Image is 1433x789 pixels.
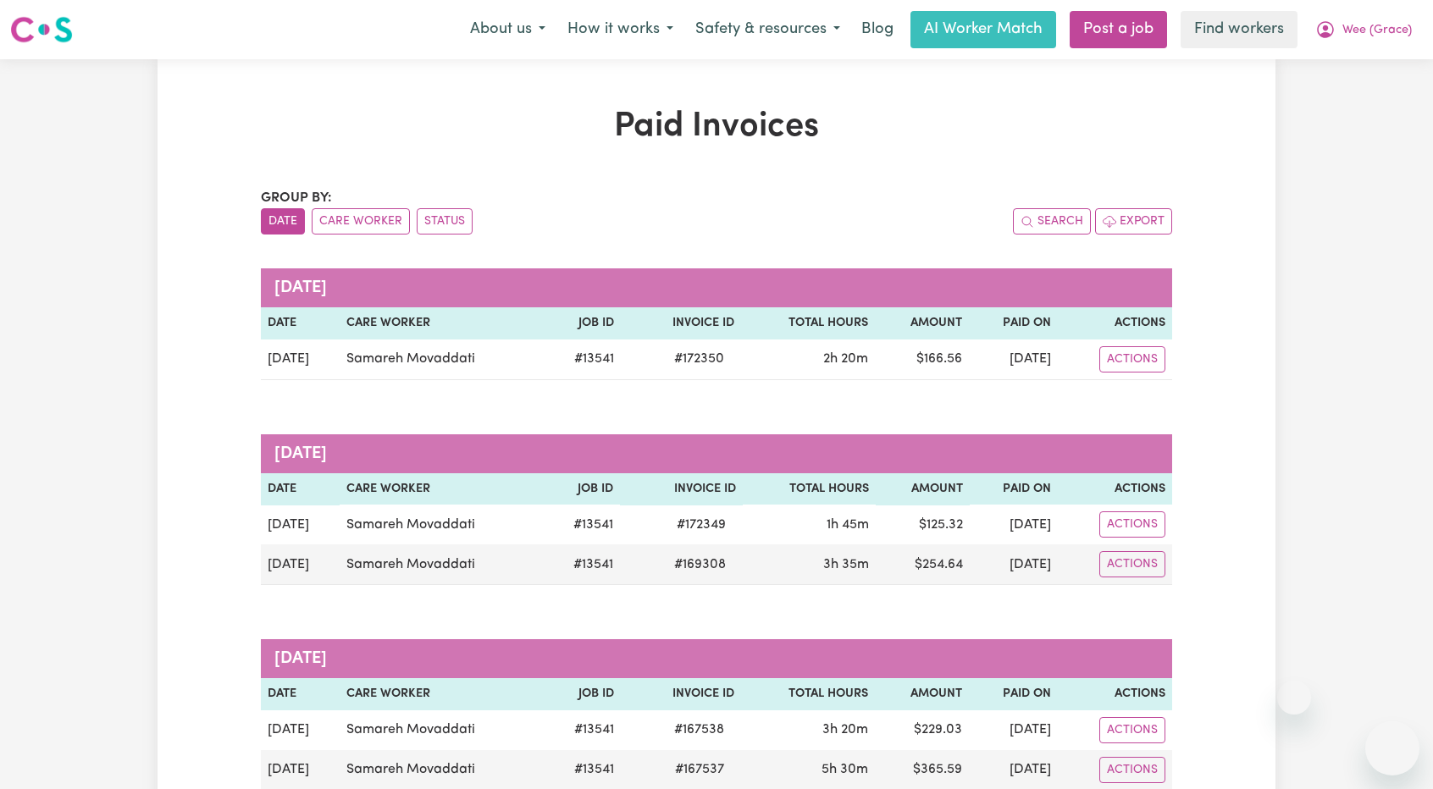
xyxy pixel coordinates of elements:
button: Actions [1099,717,1165,743]
button: Actions [1099,346,1165,372]
th: Paid On [970,473,1059,505]
th: Job ID [544,473,620,505]
button: sort invoices by paid status [417,208,473,234]
button: Safety & resources [684,12,851,47]
th: Actions [1058,678,1172,710]
td: $ 229.03 [875,710,969,750]
th: Total Hours [741,307,875,339]
span: # 169308 [664,555,736,575]
td: # 13541 [544,544,620,585]
td: Samareh Movaddati [340,505,544,544]
td: [DATE] [261,505,340,544]
td: [DATE] [970,505,1059,544]
button: sort invoices by date [261,208,305,234]
td: $ 166.56 [875,339,969,380]
td: $ 254.64 [876,544,969,585]
td: # 13541 [544,505,620,544]
th: Actions [1058,307,1172,339]
th: Amount [875,678,969,710]
iframe: Button to launch messaging window [1365,721,1419,775]
a: Careseekers logo [10,10,73,49]
span: 5 hours 30 minutes [822,763,868,776]
button: How it works [556,12,684,47]
th: Care Worker [340,678,544,710]
th: Paid On [969,678,1058,710]
th: Invoice ID [621,678,741,710]
span: # 172349 [667,515,736,535]
button: Search [1013,208,1091,234]
th: Care Worker [340,307,544,339]
th: Amount [876,473,969,505]
button: Actions [1099,757,1165,783]
td: Samareh Movaddati [340,339,544,380]
th: Invoice ID [621,307,741,339]
span: Wee (Grace) [1342,21,1412,40]
caption: [DATE] [261,268,1172,307]
th: Paid On [969,307,1058,339]
a: AI Worker Match [910,11,1056,48]
button: Export [1095,208,1172,234]
th: Date [261,473,340,505]
td: # 13541 [545,710,622,750]
button: About us [459,12,556,47]
img: Careseekers logo [10,14,73,45]
th: Total Hours [741,678,875,710]
td: [DATE] [261,339,340,380]
button: Actions [1099,511,1165,538]
h1: Paid Invoices [261,107,1172,147]
th: Date [261,678,340,710]
th: Invoice ID [620,473,743,505]
button: sort invoices by care worker [312,208,410,234]
caption: [DATE] [261,639,1172,678]
span: 3 hours 35 minutes [823,558,869,571]
span: 2 hours 20 minutes [823,352,868,366]
th: Date [261,307,340,339]
button: Actions [1099,551,1165,577]
th: Job ID [545,307,622,339]
td: [DATE] [970,544,1059,585]
span: 1 hour 45 minutes [827,518,869,532]
th: Amount [875,307,969,339]
span: Group by: [261,191,332,205]
span: # 167537 [665,759,734,780]
td: $ 125.32 [876,505,969,544]
span: # 172350 [664,349,734,369]
th: Job ID [545,678,622,710]
a: Find workers [1181,11,1297,48]
td: Samareh Movaddati [340,544,544,585]
a: Post a job [1070,11,1167,48]
td: # 13541 [545,339,622,380]
th: Care Worker [340,473,544,505]
td: [DATE] [261,710,340,750]
span: # 167538 [664,720,734,740]
a: Blog [851,11,904,48]
button: My Account [1304,12,1423,47]
th: Total Hours [743,473,877,505]
td: [DATE] [261,544,340,585]
th: Actions [1058,473,1172,505]
caption: [DATE] [261,434,1172,473]
td: [DATE] [969,710,1058,750]
iframe: Close message [1277,681,1311,715]
td: Samareh Movaddati [340,710,544,750]
td: [DATE] [969,339,1058,380]
span: 3 hours 20 minutes [822,723,868,737]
